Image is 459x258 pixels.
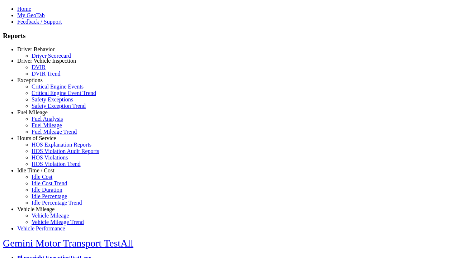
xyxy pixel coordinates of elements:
a: HOS Violation Audit Reports [32,148,99,154]
a: HOS Violations [32,154,68,161]
a: HOS Violation Trend [32,161,81,167]
a: Vehicle Mileage [32,212,69,219]
a: Fuel Mileage [32,122,62,128]
a: DVIR Trend [32,71,60,77]
a: HOS Explanation Reports [32,142,91,148]
a: DVIR [32,64,46,70]
a: Fuel Analysis [32,116,63,122]
a: Vehicle Mileage Trend [32,219,84,225]
a: Fuel Mileage [17,109,48,115]
a: Safety Exception Trend [32,103,86,109]
a: Home [17,6,31,12]
a: Exceptions [17,77,43,83]
a: Idle Cost Trend [32,180,67,186]
a: Idle Percentage [32,193,67,199]
a: Idle Time / Cost [17,167,55,173]
a: Hours of Service [17,135,56,141]
a: Idle Cost [32,174,52,180]
a: Critical Engine Event Trend [32,90,96,96]
a: Driver Vehicle Inspection [17,58,76,64]
a: Fuel Mileage Trend [32,129,77,135]
a: Critical Engine Events [32,83,84,90]
a: My GeoTab [17,12,45,18]
a: Driver Scorecard [32,53,71,59]
a: Idle Duration [32,187,62,193]
a: Safety Exceptions [32,96,73,102]
h3: Reports [3,32,456,40]
a: Idle Percentage Trend [32,200,82,206]
a: Vehicle Performance [17,225,65,231]
a: Feedback / Support [17,19,62,25]
a: Gemini Motor Transport TestAll [3,238,133,249]
a: Driver Behavior [17,46,55,52]
a: Vehicle Mileage [17,206,55,212]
